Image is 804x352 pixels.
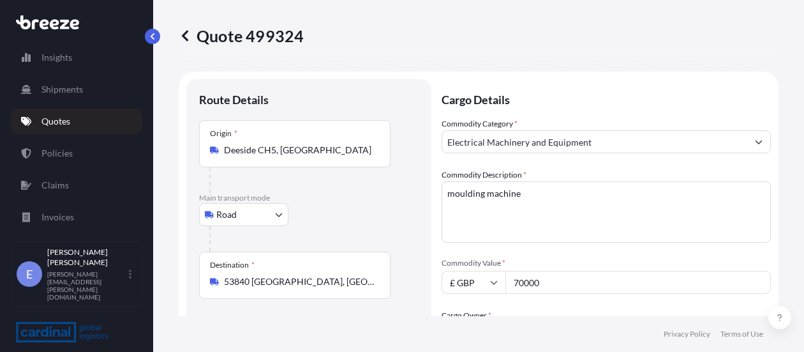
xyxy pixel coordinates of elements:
[179,26,304,46] p: Quote 499324
[41,147,73,160] p: Policies
[442,181,771,243] textarea: moulding machine
[47,270,126,301] p: [PERSON_NAME][EMAIL_ADDRESS][PERSON_NAME][DOMAIN_NAME]
[216,208,237,221] span: Road
[41,83,83,96] p: Shipments
[442,169,526,181] label: Commodity Description
[41,179,69,192] p: Claims
[210,128,237,139] div: Origin
[505,271,771,294] input: Type amount
[664,329,710,339] a: Privacy Policy
[210,260,255,270] div: Destination
[11,141,142,166] a: Policies
[199,193,419,203] p: Main transport mode
[11,109,142,134] a: Quotes
[442,309,491,322] label: Cargo Owner
[199,203,288,226] button: Select transport
[41,211,74,224] p: Invoices
[41,115,70,128] p: Quotes
[720,329,763,339] a: Terms of Use
[47,247,126,268] p: [PERSON_NAME] [PERSON_NAME]
[224,275,375,288] input: Destination
[41,51,72,64] p: Insights
[442,79,771,118] p: Cargo Details
[442,130,747,153] input: Select a commodity type
[11,77,142,102] a: Shipments
[11,172,142,198] a: Claims
[199,92,269,107] p: Route Details
[442,258,771,268] span: Commodity Value
[442,118,517,130] label: Commodity Category
[747,130,770,153] button: Show suggestions
[224,144,375,157] input: Origin
[11,204,142,230] a: Invoices
[26,268,33,280] span: E
[16,322,108,342] img: organization-logo
[11,45,142,70] a: Insights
